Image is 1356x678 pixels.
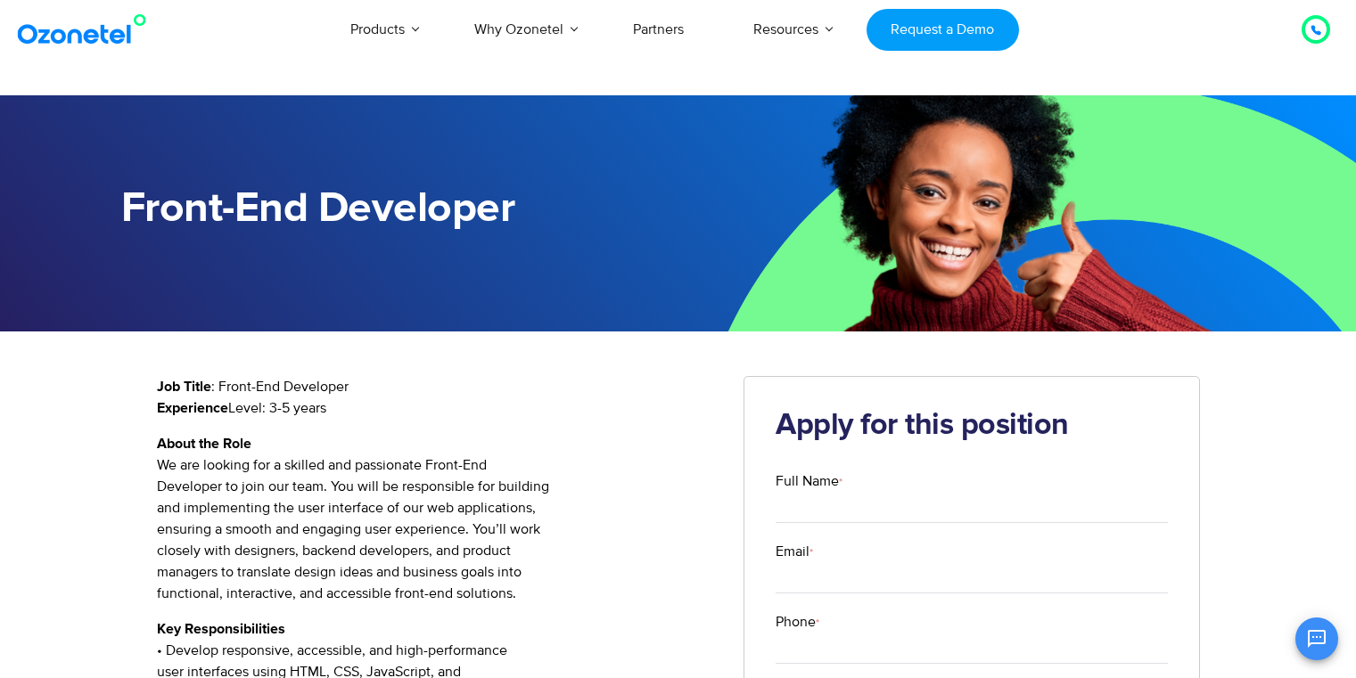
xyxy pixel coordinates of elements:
h2: Apply for this position [776,408,1168,444]
label: Email [776,541,1168,562]
label: Full Name [776,470,1168,492]
p: We are looking for a skilled and passionate Front-End Developer to join our team. You will be res... [157,433,718,604]
strong: Experience [157,401,228,415]
button: Open chat [1295,617,1338,660]
strong: Job Title [157,380,211,394]
h1: Front-End Developer [121,184,678,233]
p: : Front-End Developer Level: 3-5 years [157,376,718,419]
strong: About the Role [157,437,251,451]
strong: Key Responsibilities [157,622,285,636]
label: Phone [776,611,1168,633]
a: Request a Demo [867,9,1019,51]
